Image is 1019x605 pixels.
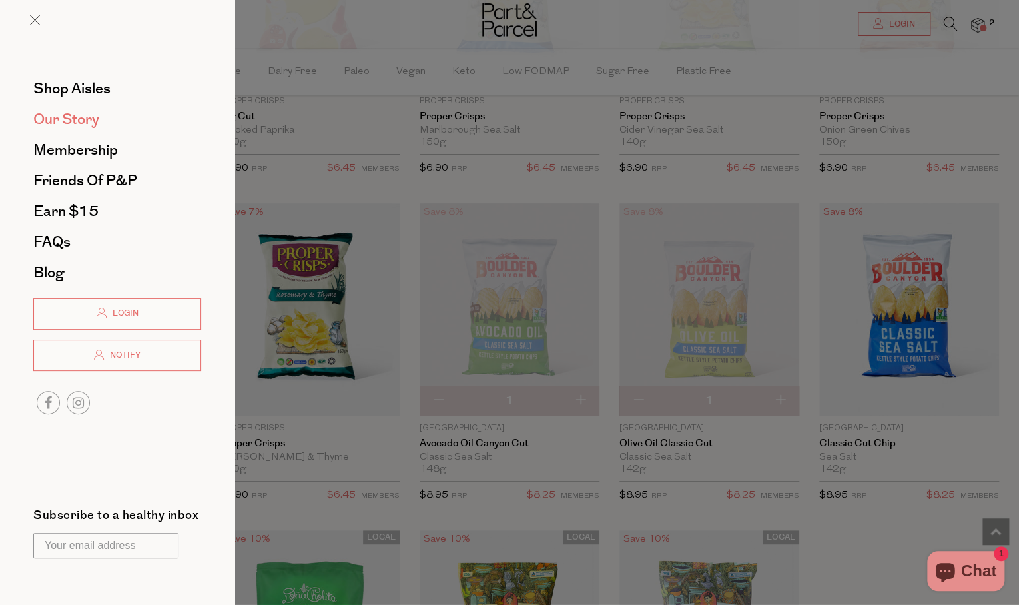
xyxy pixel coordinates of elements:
span: Friends of P&P [33,170,137,191]
a: Membership [33,143,201,157]
a: Our Story [33,112,201,127]
span: Blog [33,262,64,283]
span: Earn $15 [33,201,99,222]
span: Membership [33,139,118,161]
a: Shop Aisles [33,81,201,96]
span: Notify [107,350,141,361]
a: Notify [33,340,201,372]
label: Subscribe to a healthy inbox [33,510,198,526]
input: Your email address [33,533,178,558]
a: FAQs [33,235,201,249]
a: Login [33,298,201,330]
inbox-online-store-chat: Shopify online store chat [923,551,1008,594]
a: Earn $15 [33,204,201,219]
span: Our Story [33,109,99,130]
a: Friends of P&P [33,173,201,188]
span: Login [109,308,139,319]
span: FAQs [33,231,71,253]
a: Blog [33,265,201,280]
span: Shop Aisles [33,78,111,99]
